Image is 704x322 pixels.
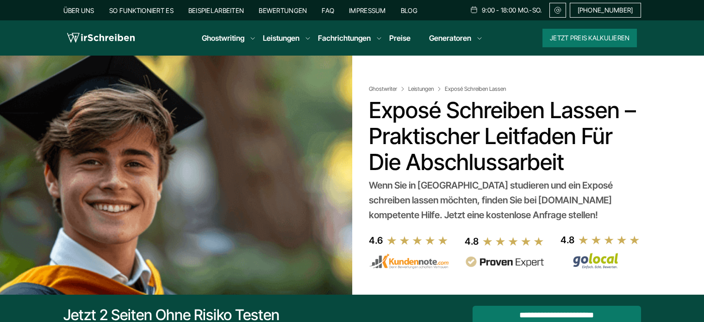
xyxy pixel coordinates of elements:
img: Schedule [470,6,478,13]
img: kundennote [369,253,449,269]
span: Exposé Schreiben Lassen [445,85,506,93]
a: Fachrichtungen [318,32,371,44]
a: FAQ [322,6,334,14]
a: Leistungen [263,32,299,44]
a: So funktioniert es [109,6,174,14]
a: Blog [401,6,417,14]
a: Leistungen [408,85,443,93]
div: 4.8 [561,233,574,247]
a: Preise [389,33,411,43]
img: stars [578,235,640,245]
a: [PHONE_NUMBER] [570,3,641,18]
a: Beispielarbeiten [188,6,244,14]
a: Ghostwriter [369,85,406,93]
img: Email [554,6,562,14]
div: 4.6 [369,233,383,248]
button: Jetzt Preis kalkulieren [542,29,637,47]
a: Generatoren [429,32,471,44]
span: 9:00 - 18:00 Mo.-So. [482,6,542,14]
div: 4.8 [465,234,479,249]
img: stars [482,236,544,246]
img: provenexpert reviews [465,256,544,268]
a: Ghostwriting [202,32,244,44]
img: logo wirschreiben [67,31,135,45]
a: Über uns [63,6,94,14]
span: [PHONE_NUMBER] [578,6,633,14]
h1: Exposé schreiben lassen – praktischer Leitfaden für die Abschlussarbeit [369,97,637,175]
div: Wenn Sie in [GEOGRAPHIC_DATA] studieren und ein Exposé schreiben lassen möchten, finden Sie bei [... [369,178,637,222]
img: stars [386,235,449,246]
a: Bewertungen [259,6,307,14]
a: Impressum [349,6,386,14]
img: Wirschreiben Bewertungen [561,253,640,269]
